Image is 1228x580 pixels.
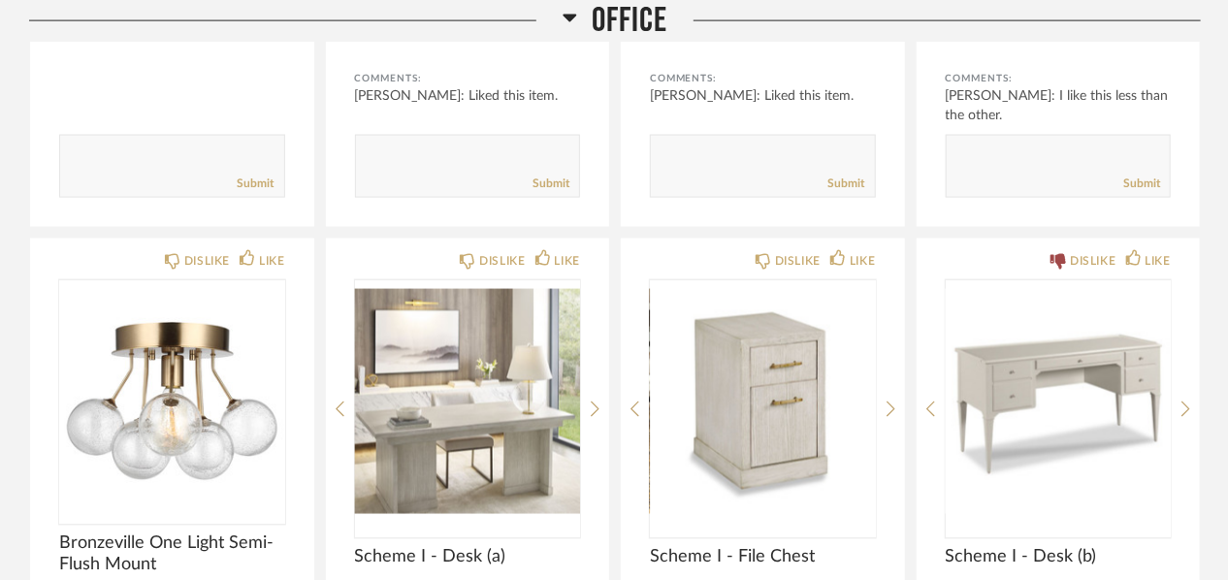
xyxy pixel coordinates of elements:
div: LIKE [555,251,580,271]
div: 0 [355,280,581,523]
div: Comments: [650,69,876,88]
a: Submit [533,176,569,192]
div: Comments: [946,69,1172,88]
img: undefined [946,280,1172,523]
img: undefined [355,280,581,523]
div: LIKE [850,251,875,271]
div: 0 [650,280,876,523]
div: 0 [946,280,1172,523]
div: [PERSON_NAME]: Liked this item. [650,86,876,106]
div: DISLIKE [184,251,230,271]
div: DISLIKE [479,251,525,271]
div: [PERSON_NAME]: I like this less than the other. [946,86,1172,125]
div: LIKE [1146,251,1171,271]
a: Submit [1123,176,1160,192]
span: Scheme I - Desk (a) [355,547,581,568]
img: undefined [650,280,876,523]
span: Scheme I - File Chest [650,547,876,568]
span: Bronzeville One Light Semi-Flush Mount [59,533,285,576]
img: undefined [59,280,285,523]
div: Comments: [355,69,581,88]
span: Scheme I - Desk (b) [946,547,1172,568]
a: Submit [828,176,865,192]
div: DISLIKE [775,251,821,271]
div: [PERSON_NAME]: Liked this item. [355,86,581,106]
a: Submit [238,176,275,192]
div: DISLIKE [1070,251,1115,271]
div: LIKE [259,251,284,271]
